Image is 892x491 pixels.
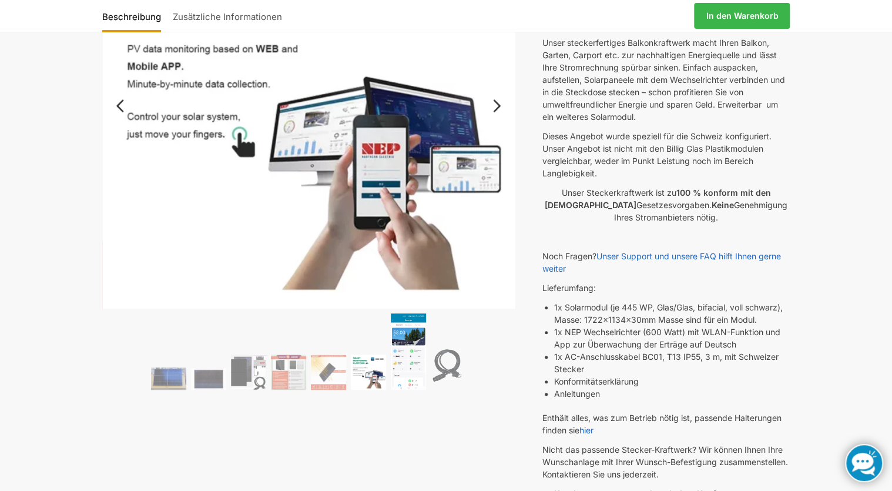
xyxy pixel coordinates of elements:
[231,355,266,390] img: Bificiales Hochleistungsmodul
[694,3,790,29] a: In den Warenkorb
[542,130,790,179] p: Dieses Angebot wurde speziell für die Schweiz konfiguriert. Unser Angebot ist nicht mit den Billi...
[542,443,790,480] p: Nicht das passende Stecker-Kraftwerk? Wir können Ihnen Ihre Wunschanlage mit Ihrer Wunsch-Befesti...
[542,282,790,294] p: Lieferumfang:
[167,2,288,30] a: Zusätzliche Informationen
[151,368,186,390] img: Solaranlage für den kleinen Balkon
[554,350,790,375] li: 1x AC-Anschlusskabel BC01, T13 IP55, 3 m, mit Schweizer Stecker
[542,412,790,436] p: Enthält alles, was zum Betrieb nötig ist, passende Halterungen finden sie
[391,313,426,390] img: NEPViewer App
[431,343,466,390] img: Anschlusskabel-3meter
[554,301,790,326] li: 1x Solarmodul (je 445 WP, Glas/Glas, bifacial, voll schwarz), Masse: 1722x1134x30mm Masse sind fü...
[271,355,306,390] img: Wer billig kauft, kauft 2 mal.
[102,2,167,30] a: Beschreibung
[542,36,790,123] p: Unser steckerfertiges Balkonkraftwerk macht Ihren Balkon, Garten, Carport etc. zur nachhaltigen E...
[554,326,790,350] li: 1x NEP Wechselrichter (600 Watt) mit WLAN-Funktion und App zur Überwachung der Erträge auf Deutsch
[542,251,781,273] a: Unser Support und unsere FAQ hilft Ihnen gerne weiter
[554,388,790,400] li: Anleitungen
[579,425,593,435] a: hier
[554,375,790,388] li: Konformitätserklärung
[311,355,346,390] img: Bificial 30 % mehr Leistung
[542,186,790,223] p: Unser Steckerkraftwerk ist zu Gesetzesvorgaben. Genehmigung Ihres Stromanbieters nötig.
[712,200,734,210] strong: Keine
[542,250,790,275] p: Noch Fragen?
[351,355,386,390] img: Balkonkraftwerk 445/600 Watt Bificial – Bild 6
[191,368,226,390] img: Balkonkraftwerk 445/600 Watt Bificial – Bild 2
